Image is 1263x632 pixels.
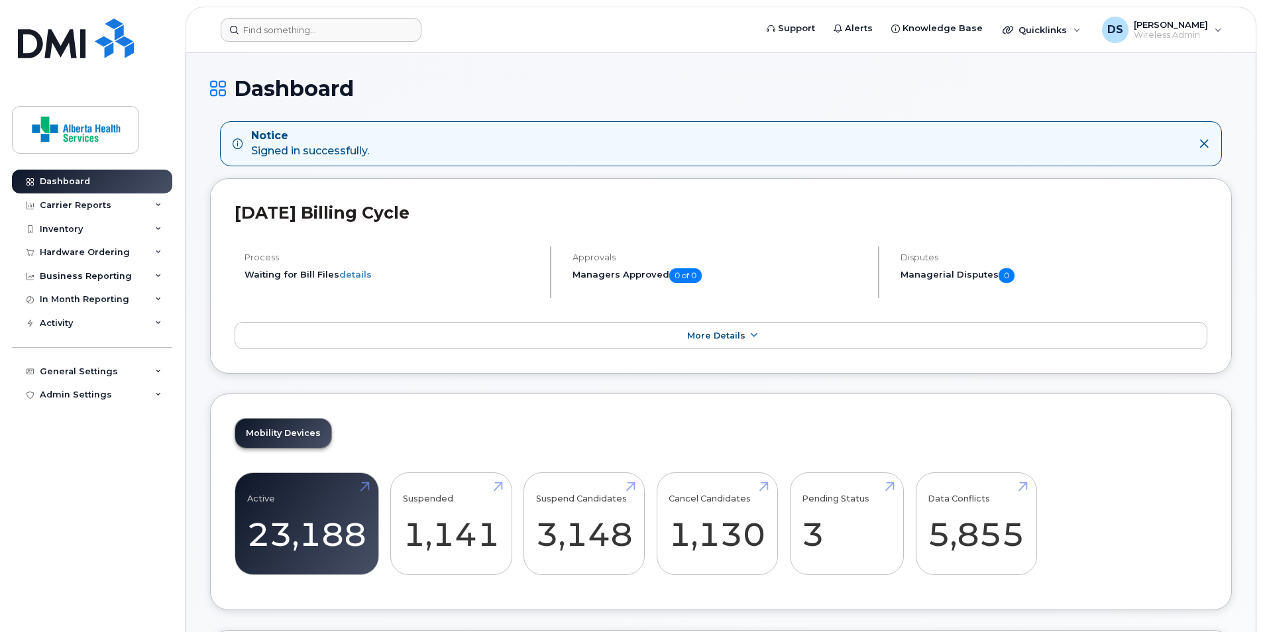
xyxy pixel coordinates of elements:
[901,268,1207,283] h5: Managerial Disputes
[536,480,633,568] a: Suspend Candidates 3,148
[235,203,1207,223] h2: [DATE] Billing Cycle
[245,268,539,281] li: Waiting for Bill Files
[669,480,765,568] a: Cancel Candidates 1,130
[802,480,891,568] a: Pending Status 3
[669,268,702,283] span: 0 of 0
[245,252,539,262] h4: Process
[573,252,867,262] h4: Approvals
[687,331,745,341] span: More Details
[235,419,331,448] a: Mobility Devices
[901,252,1207,262] h4: Disputes
[210,77,1232,100] h1: Dashboard
[247,480,366,568] a: Active 23,188
[999,268,1015,283] span: 0
[403,480,500,568] a: Suspended 1,141
[573,268,867,283] h5: Managers Approved
[251,129,369,144] strong: Notice
[928,480,1024,568] a: Data Conflicts 5,855
[251,129,369,159] div: Signed in successfully.
[339,269,372,280] a: details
